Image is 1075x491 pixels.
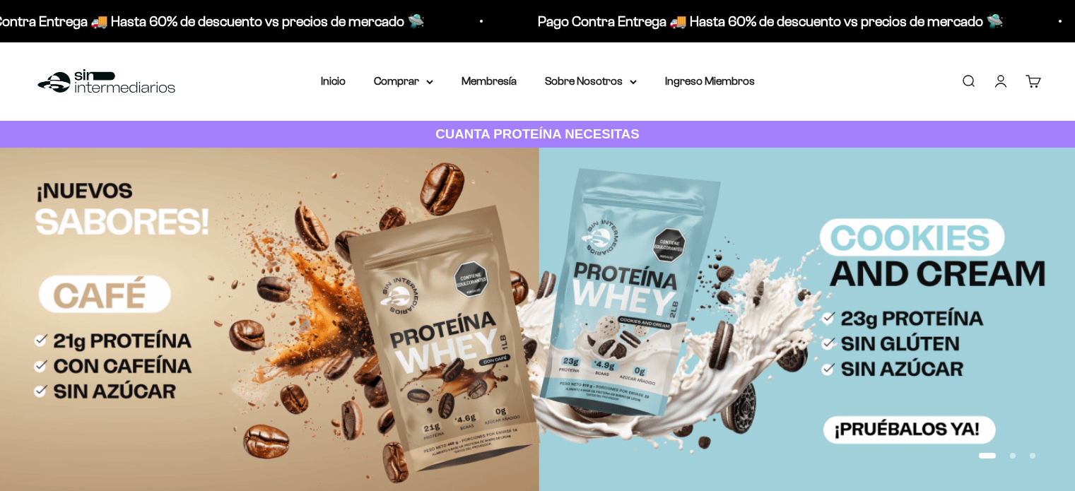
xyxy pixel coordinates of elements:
summary: Comprar [374,72,433,90]
strong: CUANTA PROTEÍNA NECESITAS [435,126,640,141]
a: Membresía [462,75,517,87]
p: Pago Contra Entrega 🚚 Hasta 60% de descuento vs precios de mercado 🛸 [538,10,1004,32]
a: Inicio [321,75,346,87]
a: Ingreso Miembros [665,75,755,87]
summary: Sobre Nosotros [545,72,637,90]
